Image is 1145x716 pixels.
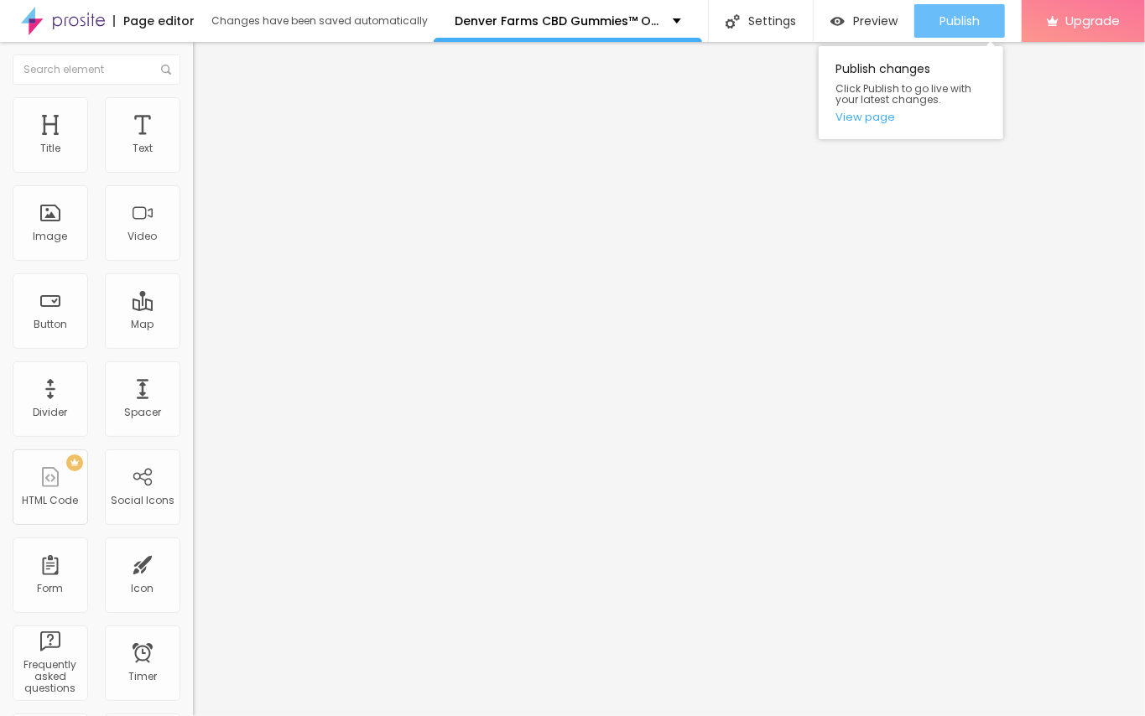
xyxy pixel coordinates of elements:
div: Frequently asked questions [17,659,83,695]
div: Social Icons [111,495,174,506]
div: Timer [128,671,157,682]
button: Preview [814,4,914,38]
p: Denver Farms CBD Gummies™ Official Website [455,15,660,27]
div: Divider [34,407,68,418]
span: Publish [939,14,980,28]
iframe: Editor [193,42,1145,716]
div: Text [133,143,153,154]
button: Publish [914,4,1005,38]
a: View page [835,112,986,122]
img: view-1.svg [830,14,845,29]
div: Page editor [113,15,195,27]
div: Icon [132,583,154,594]
input: Search element [13,54,180,85]
span: Click Publish to go live with your latest changes. [835,83,986,105]
div: Map [132,319,154,330]
div: Title [40,143,60,154]
span: Preview [853,14,898,28]
div: Image [34,231,68,242]
div: Spacer [124,407,161,418]
div: Changes have been saved automatically [211,16,428,26]
div: Video [128,231,158,242]
img: Icone [726,14,740,29]
span: Upgrade [1065,13,1120,28]
div: Publish changes [819,46,1003,139]
div: Form [38,583,64,594]
div: Button [34,319,67,330]
div: HTML Code [23,495,79,506]
img: Icone [161,65,171,75]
